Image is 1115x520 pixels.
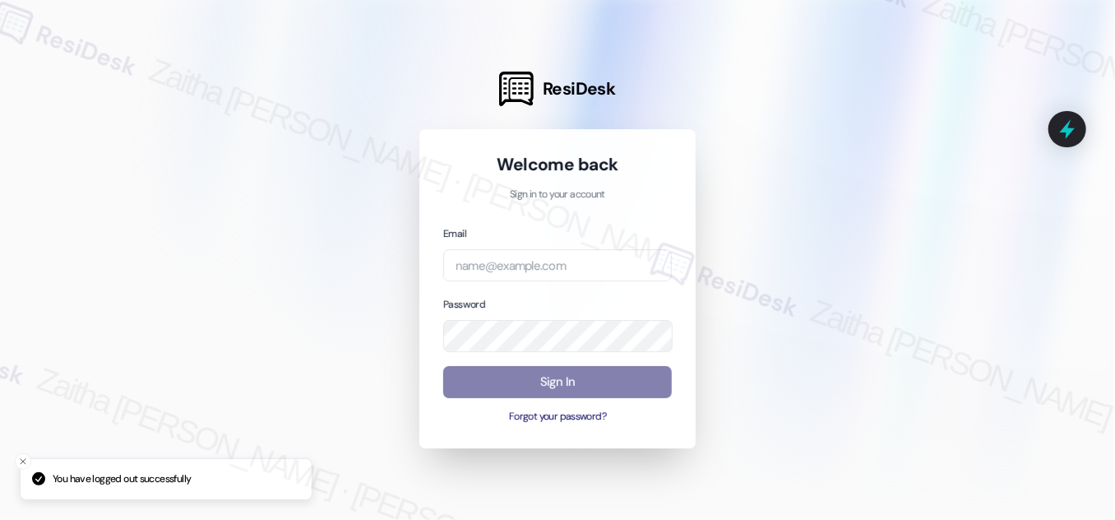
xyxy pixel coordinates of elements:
[543,77,616,100] span: ResiDesk
[443,227,466,240] label: Email
[53,472,191,487] p: You have logged out successfully
[443,298,485,311] label: Password
[443,366,672,398] button: Sign In
[443,410,672,425] button: Forgot your password?
[499,72,534,106] img: ResiDesk Logo
[15,453,31,470] button: Close toast
[443,153,672,176] h1: Welcome back
[443,249,672,281] input: name@example.com
[443,188,672,202] p: Sign in to your account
